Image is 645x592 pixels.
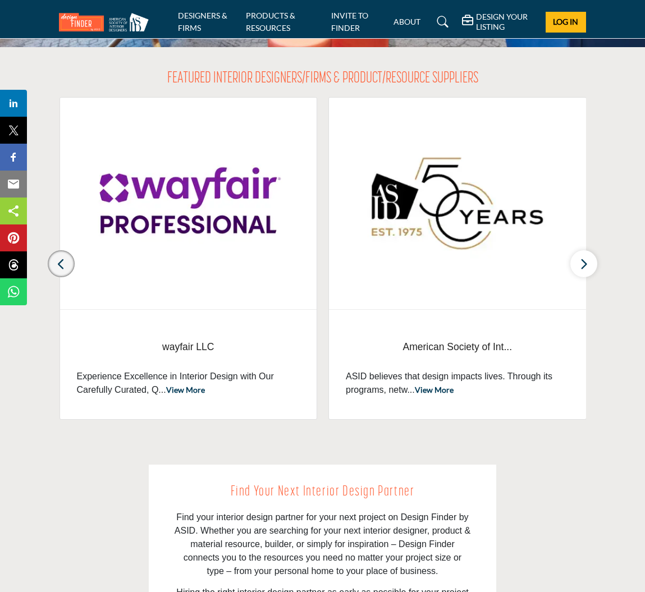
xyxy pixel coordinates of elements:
[167,70,478,89] h2: FEATURED INTERIOR DESIGNERS/FIRMS & PRODUCT/RESOURCE SUPPLIERS
[59,13,154,31] img: Site Logo
[77,332,300,362] a: wayfair LLC
[329,98,586,309] img: American Society of Interior Designers
[462,12,537,32] div: DESIGN YOUR LISTING
[394,17,420,26] a: ABOUT
[246,11,295,33] a: PRODUCTS & RESOURCES
[174,511,471,578] p: Find your interior design partner for your next project on Design Finder by ASID. Whether you are...
[546,12,586,33] button: Log In
[77,339,300,354] span: wayfair LLC
[346,332,569,362] span: American Society of Interior Designers
[346,332,569,362] a: American Society of Int...
[346,370,569,397] p: ASID believes that design impacts lives. Through its programs, netw...
[346,339,569,354] span: American Society of Int...
[60,98,317,309] img: wayfair LLC
[476,12,537,32] h5: DESIGN YOUR LISTING
[174,481,471,503] h2: Find Your Next Interior Design Partner
[426,13,456,31] a: Search
[415,385,454,394] a: View More
[178,11,227,33] a: DESIGNERS & FIRMS
[553,17,578,26] span: Log In
[77,370,300,397] p: Experience Excellence in Interior Design with Our Carefully Curated, Q...
[331,11,368,33] a: INVITE TO FINDER
[166,385,205,394] a: View More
